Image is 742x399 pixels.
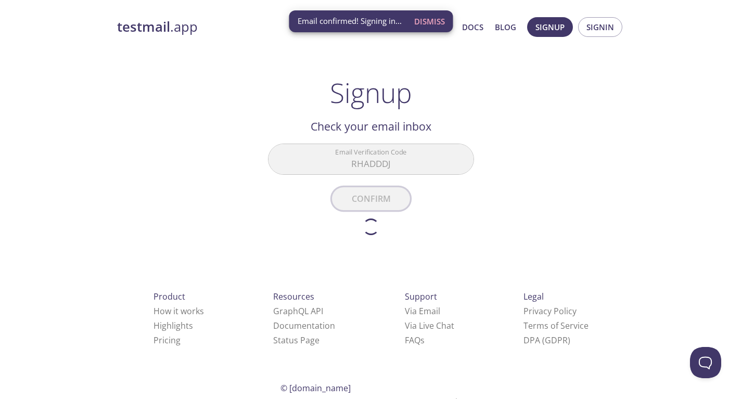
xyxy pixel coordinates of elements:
[273,320,335,331] a: Documentation
[578,17,622,37] button: Signin
[495,20,516,34] a: Blog
[523,305,577,317] a: Privacy Policy
[586,20,614,34] span: Signin
[153,334,181,346] a: Pricing
[280,382,351,394] span: © [DOMAIN_NAME]
[405,305,440,317] a: Via Email
[153,291,185,302] span: Product
[420,334,425,346] span: s
[462,20,483,34] a: Docs
[405,334,425,346] a: FAQ
[690,347,721,378] iframe: Help Scout Beacon - Open
[405,320,454,331] a: Via Live Chat
[527,17,573,37] button: Signup
[410,11,449,31] button: Dismiss
[117,18,170,36] strong: testmail
[117,18,362,36] a: testmail.app
[535,20,565,34] span: Signup
[273,291,314,302] span: Resources
[273,334,319,346] a: Status Page
[153,305,204,317] a: How it works
[414,15,445,28] span: Dismiss
[273,305,323,317] a: GraphQL API
[153,320,193,331] a: Highlights
[330,77,412,108] h1: Signup
[405,291,437,302] span: Support
[523,334,570,346] a: DPA (GDPR)
[523,291,544,302] span: Legal
[268,118,474,135] h2: Check your email inbox
[523,320,589,331] a: Terms of Service
[298,16,402,27] span: Email confirmed! Signing in...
